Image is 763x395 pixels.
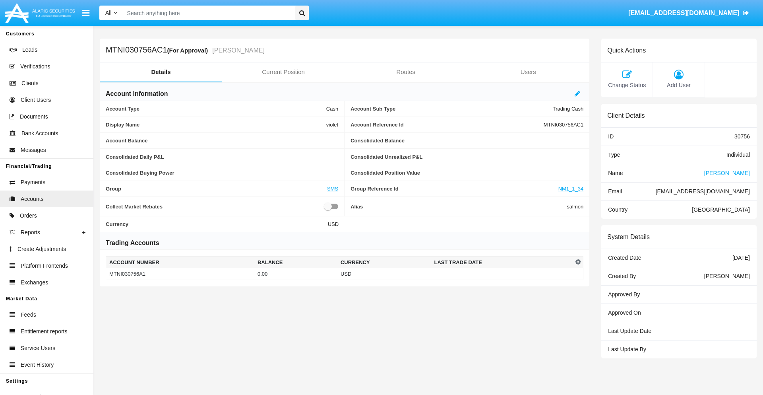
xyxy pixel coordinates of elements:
[326,122,338,128] span: violet
[21,146,46,154] span: Messages
[254,257,337,269] th: Balance
[656,188,750,195] span: [EMAIL_ADDRESS][DOMAIN_NAME]
[732,255,750,261] span: [DATE]
[608,152,620,158] span: Type
[608,273,636,279] span: Created By
[608,133,614,140] span: ID
[467,62,589,82] a: Users
[21,361,54,369] span: Event History
[21,228,40,237] span: Reports
[4,1,76,25] img: Logo image
[704,170,750,176] span: [PERSON_NAME]
[106,170,338,176] span: Consolidated Buying Power
[20,212,37,220] span: Orders
[21,278,48,287] span: Exchanges
[100,62,222,82] a: Details
[21,344,55,352] span: Service Users
[106,221,328,227] span: Currency
[337,257,431,269] th: Currency
[431,257,573,269] th: Last Trade Date
[123,6,292,20] input: Search
[351,138,583,144] span: Consolidated Balance
[608,188,622,195] span: Email
[608,309,641,316] span: Approved On
[99,9,123,17] a: All
[21,178,45,187] span: Payments
[254,268,337,280] td: 0.00
[106,138,338,144] span: Account Balance
[608,328,651,334] span: Last Update Date
[210,47,265,54] small: [PERSON_NAME]
[734,133,750,140] span: 30756
[608,206,627,213] span: Country
[351,170,583,176] span: Consolidated Position Value
[337,268,431,280] td: USD
[704,273,750,279] span: [PERSON_NAME]
[106,106,326,112] span: Account Type
[726,152,750,158] span: Individual
[628,10,739,16] span: [EMAIL_ADDRESS][DOMAIN_NAME]
[106,154,338,160] span: Consolidated Daily P&L
[608,291,640,298] span: Approved By
[608,346,646,352] span: Last Update By
[328,221,339,227] span: USD
[21,129,58,138] span: Bank Accounts
[558,186,584,192] a: NM1_1_34
[21,327,68,336] span: Entitlement reports
[21,79,39,88] span: Clients
[106,90,168,98] h6: Account Information
[607,112,645,119] h6: Client Details
[327,186,338,192] a: SMS
[20,113,48,121] span: Documents
[106,257,254,269] th: Account Number
[106,239,159,247] h6: Trading Accounts
[605,81,649,90] span: Change Status
[106,46,265,55] h5: MTNI030756AC1
[326,106,338,112] span: Cash
[657,81,700,90] span: Add User
[345,62,467,82] a: Routes
[105,10,112,16] span: All
[106,202,324,211] span: Collect Market Rebates
[21,195,44,203] span: Accounts
[351,186,558,192] span: Group Reference Id
[17,245,66,253] span: Create Adjustments
[21,96,51,104] span: Client Users
[167,46,211,55] div: (For Approval)
[21,262,68,270] span: Platform Frontends
[608,170,623,176] span: Name
[607,47,646,54] h6: Quick Actions
[351,122,544,128] span: Account Reference Id
[625,2,753,24] a: [EMAIL_ADDRESS][DOMAIN_NAME]
[608,255,641,261] span: Created Date
[351,106,553,112] span: Account Sub Type
[544,122,583,128] span: MTNI030756AC1
[106,122,326,128] span: Display Name
[22,46,37,54] span: Leads
[106,268,254,280] td: MTNI030756A1
[607,233,650,241] h6: System Details
[553,106,584,112] span: Trading Cash
[106,186,327,192] span: Group
[21,311,36,319] span: Feeds
[351,202,567,211] span: Alias
[692,206,750,213] span: [GEOGRAPHIC_DATA]
[20,62,50,71] span: Verifications
[567,202,583,211] span: salmon
[351,154,583,160] span: Consolidated Unrealized P&L
[222,62,345,82] a: Current Position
